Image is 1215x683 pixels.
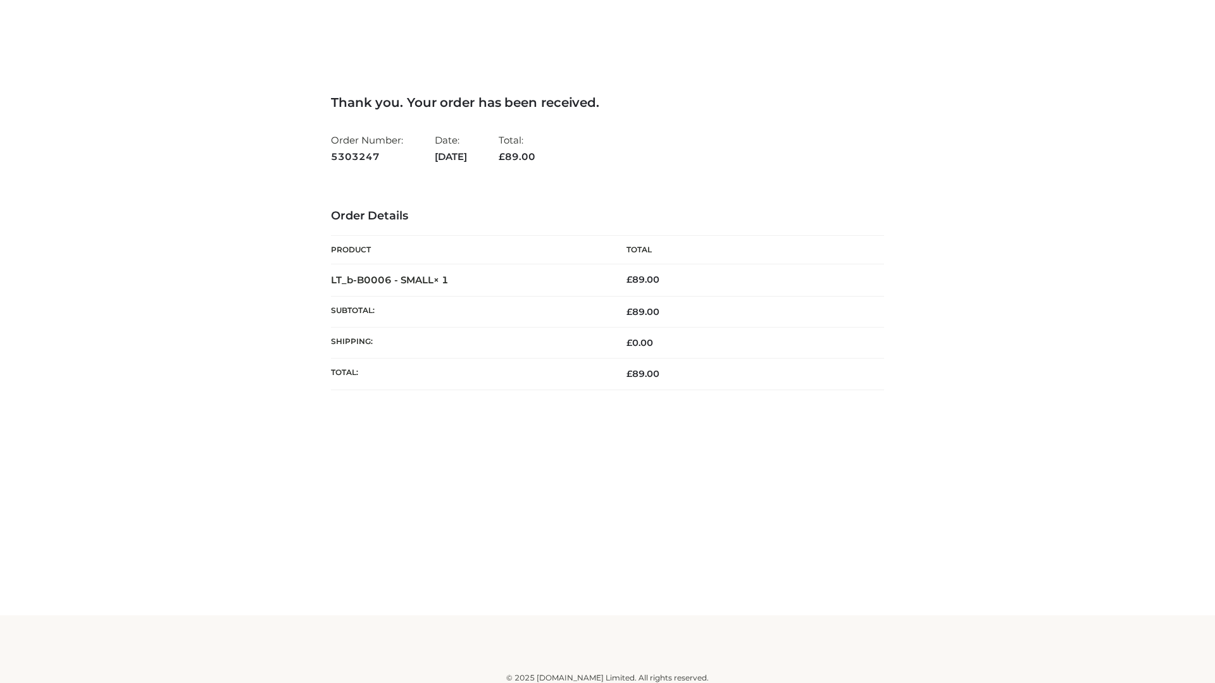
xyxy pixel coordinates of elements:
[626,368,659,379] span: 89.00
[626,306,632,317] span: £
[626,274,632,285] span: £
[626,274,659,285] bdi: 89.00
[499,151,535,163] span: 89.00
[331,95,884,110] h3: Thank you. Your order has been received.
[435,129,467,168] li: Date:
[331,209,884,223] h3: Order Details
[331,274,449,286] strong: LT_b-B0006 - SMALL
[626,337,653,348] bdi: 0.00
[626,306,659,317] span: 89.00
[331,328,607,359] th: Shipping:
[331,236,607,264] th: Product
[433,274,449,286] strong: × 1
[499,151,505,163] span: £
[331,129,403,168] li: Order Number:
[626,337,632,348] span: £
[626,368,632,379] span: £
[331,149,403,165] strong: 5303247
[435,149,467,165] strong: [DATE]
[499,129,535,168] li: Total:
[607,236,884,264] th: Total
[331,296,607,327] th: Subtotal:
[331,359,607,390] th: Total:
